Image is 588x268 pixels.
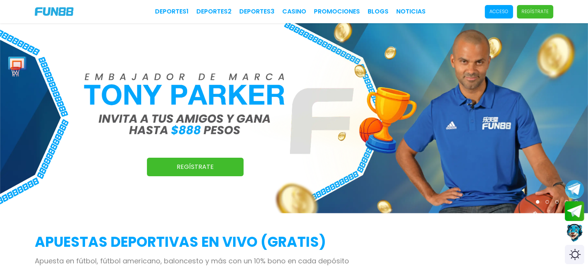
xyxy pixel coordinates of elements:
h2: APUESTAS DEPORTIVAS EN VIVO (gratis) [35,232,553,253]
a: Regístrate [147,158,244,176]
a: CASINO [282,7,306,16]
a: Deportes3 [239,7,274,16]
button: Join telegram channel [565,179,584,199]
a: Promociones [314,7,360,16]
p: Acceso [489,8,508,15]
p: Regístrate [522,8,549,15]
a: BLOGS [368,7,389,16]
div: Switch theme [565,245,584,264]
a: NOTICIAS [396,7,426,16]
button: Contact customer service [565,223,584,243]
a: Deportes1 [155,7,189,16]
p: Apuesta en fútbol, fútbol americano, baloncesto y más con un 10% bono en cada depósito [35,256,553,266]
button: Join telegram [565,201,584,221]
img: Company Logo [35,7,73,16]
a: Deportes2 [196,7,232,16]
